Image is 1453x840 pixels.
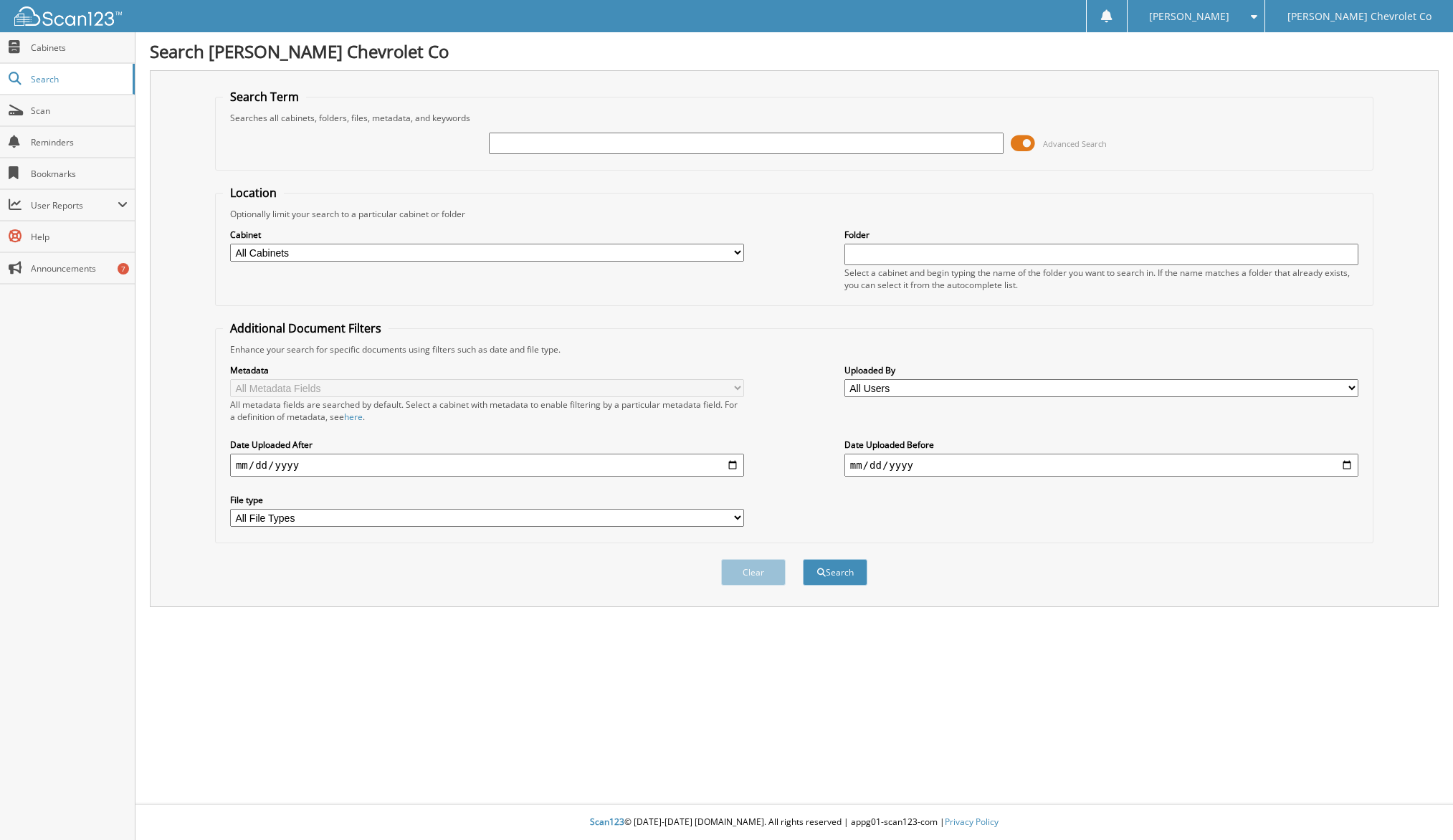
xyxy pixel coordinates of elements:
h1: Search [PERSON_NAME] Chevrolet Co [150,39,1439,63]
span: [PERSON_NAME] [1149,12,1229,21]
label: Cabinet [230,229,744,241]
a: Privacy Policy [945,816,999,828]
label: Uploaded By [844,364,1358,376]
input: start [230,454,744,477]
span: Reminders [31,136,128,148]
button: Clear [721,559,786,586]
span: Help [31,231,128,243]
span: Scan123 [590,816,624,828]
a: here [344,411,363,423]
input: end [844,454,1358,477]
span: Bookmarks [31,168,128,180]
legend: Search Term [223,89,306,105]
span: Search [31,73,125,85]
div: Select a cabinet and begin typing the name of the folder you want to search in. If the name match... [844,267,1358,291]
label: Folder [844,229,1358,241]
label: Metadata [230,364,744,376]
span: [PERSON_NAME] Chevrolet Co [1287,12,1431,21]
span: Advanced Search [1043,138,1107,149]
div: Optionally limit your search to a particular cabinet or folder [223,208,1366,220]
div: © [DATE]-[DATE] [DOMAIN_NAME]. All rights reserved | appg01-scan123-com | [135,805,1453,840]
button: Search [803,559,867,586]
div: Searches all cabinets, folders, files, metadata, and keywords [223,112,1366,124]
div: Enhance your search for specific documents using filters such as date and file type. [223,343,1366,355]
span: User Reports [31,199,118,211]
label: Date Uploaded Before [844,439,1358,451]
img: scan123-logo-white.svg [14,6,122,26]
legend: Additional Document Filters [223,320,389,336]
div: 7 [118,263,129,275]
legend: Location [223,185,284,201]
label: Date Uploaded After [230,439,744,451]
label: File type [230,494,744,506]
span: Scan [31,105,128,117]
span: Announcements [31,262,128,275]
div: All metadata fields are searched by default. Select a cabinet with metadata to enable filtering b... [230,398,744,423]
span: Cabinets [31,42,128,54]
